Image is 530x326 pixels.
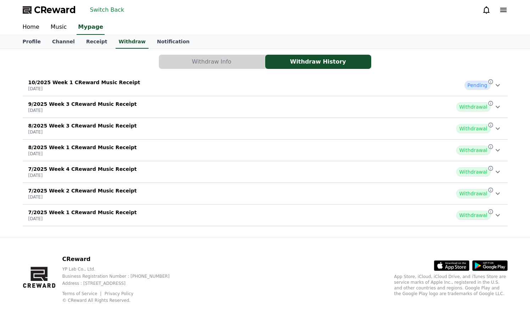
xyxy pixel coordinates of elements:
[17,20,45,35] a: Home
[456,167,491,176] span: Withdrawal
[46,35,80,49] a: Channel
[28,129,137,135] p: [DATE]
[62,298,181,303] p: © CReward All Rights Reserved.
[394,274,508,297] p: App Store, iCloud, iCloud Drive, and iTunes Store are service marks of Apple Inc., registered in ...
[62,255,181,263] p: CReward
[23,96,508,118] button: 9/2025 Week 3 CReward Music Receipt [DATE] Withdrawal
[159,55,265,69] button: Withdraw Info
[23,140,508,161] button: 8/2025 Week 1 CReward Music Receipt [DATE] Withdrawal
[28,151,137,157] p: [DATE]
[28,100,137,108] p: 9/2025 Week 3 CReward Music Receipt
[265,55,372,69] a: Withdraw History
[62,273,181,279] p: Business Registration Number : [PHONE_NUMBER]
[62,266,181,272] p: YP Lab Co., Ltd.
[28,144,137,151] p: 8/2025 Week 1 CReward Music Receipt
[17,35,46,49] a: Profile
[23,4,76,16] a: CReward
[77,20,105,35] a: Mypage
[23,118,508,140] button: 8/2025 Week 3 CReward Music Receipt [DATE] Withdrawal
[23,183,508,205] button: 7/2025 Week 2 CReward Music Receipt [DATE] Withdrawal
[105,291,134,296] a: Privacy Policy
[28,79,140,86] p: 10/2025 Week 1 CReward Music Receipt
[87,4,127,16] button: Switch Back
[28,194,137,200] p: [DATE]
[80,35,113,49] a: Receipt
[28,122,137,129] p: 8/2025 Week 3 CReward Music Receipt
[464,81,491,90] span: Pending
[23,161,508,183] button: 7/2025 Week 4 CReward Music Receipt [DATE] Withdrawal
[23,75,508,96] button: 10/2025 Week 1 CReward Music Receipt [DATE] Pending
[45,20,73,35] a: Music
[456,102,491,112] span: Withdrawal
[28,173,137,178] p: [DATE]
[23,205,508,226] button: 7/2025 Week 1 CReward Music Receipt [DATE] Withdrawal
[456,189,491,198] span: Withdrawal
[28,165,137,173] p: 7/2025 Week 4 CReward Music Receipt
[116,35,148,49] a: Withdraw
[456,211,491,220] span: Withdrawal
[28,209,137,216] p: 7/2025 Week 1 CReward Music Receipt
[151,35,195,49] a: Notification
[456,146,491,155] span: Withdrawal
[62,281,181,286] p: Address : [STREET_ADDRESS]
[28,108,137,113] p: [DATE]
[28,187,137,194] p: 7/2025 Week 2 CReward Music Receipt
[265,55,371,69] button: Withdraw History
[28,86,140,92] p: [DATE]
[28,216,137,222] p: [DATE]
[456,124,491,133] span: Withdrawal
[62,291,102,296] a: Terms of Service
[34,4,76,16] span: CReward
